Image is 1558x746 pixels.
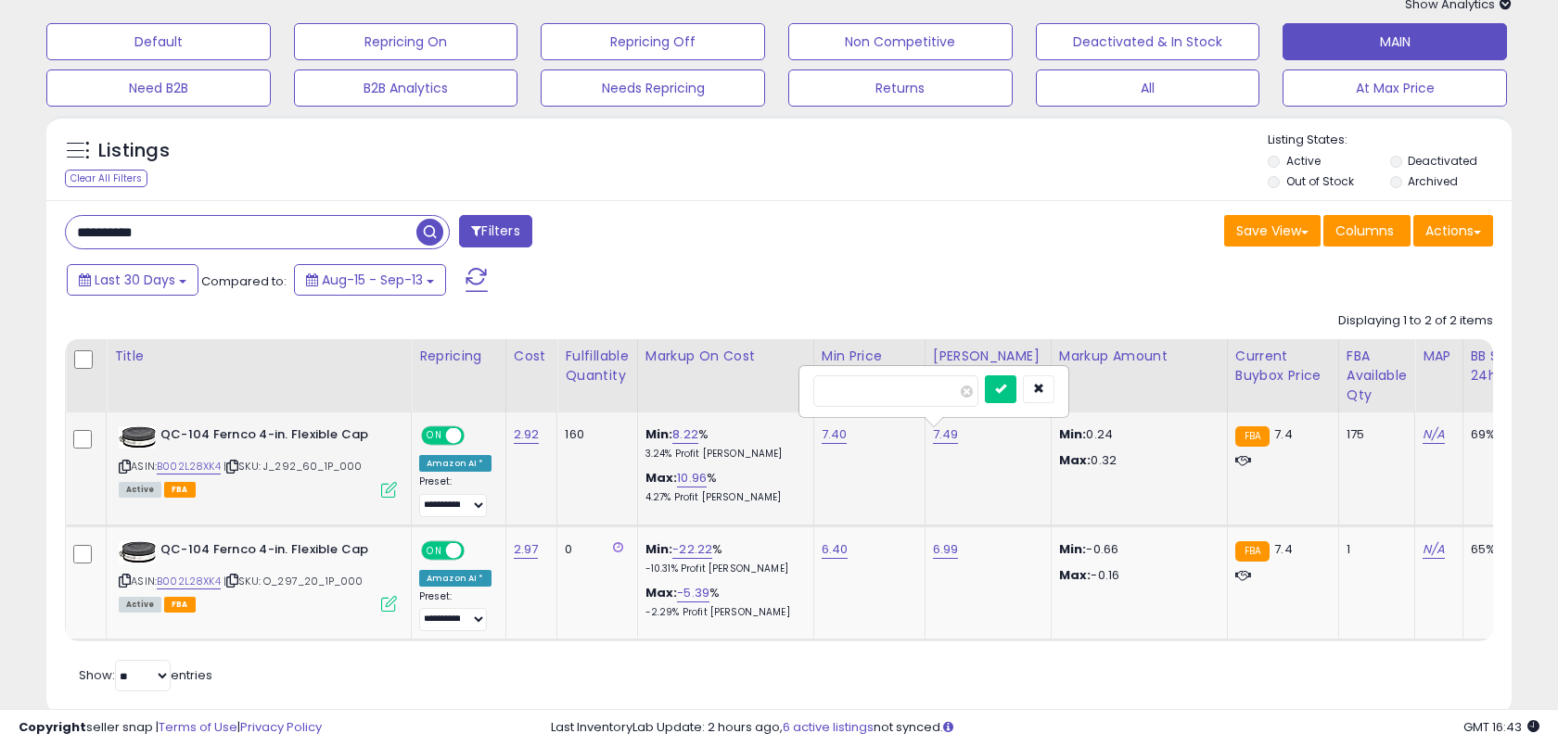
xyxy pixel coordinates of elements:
[637,339,813,412] th: The percentage added to the cost of goods (COGS) that forms the calculator for Min & Max prices.
[1408,153,1477,169] label: Deactivated
[645,541,799,575] div: %
[645,347,806,366] div: Markup on Cost
[119,541,156,563] img: 41GzRG1iVqL._SL40_.jpg
[46,23,271,60] button: Default
[645,470,799,504] div: %
[822,540,849,559] a: 6.40
[1283,70,1507,107] button: At Max Price
[201,272,287,290] span: Compared to:
[1471,541,1532,558] div: 65%
[565,426,622,443] div: 160
[1268,132,1511,149] p: Listing States:
[541,23,765,60] button: Repricing Off
[677,584,709,602] a: -5.39
[565,347,629,386] div: Fulfillable Quantity
[822,425,848,444] a: 7.40
[46,70,271,107] button: Need B2B
[223,574,364,588] span: | SKU: O_297_20_1P_000
[645,491,799,504] p: 4.27% Profit [PERSON_NAME]
[1347,347,1407,405] div: FBA Available Qty
[419,475,492,517] div: Preset:
[19,719,322,737] div: seller snap | |
[462,542,492,558] span: OFF
[119,541,397,611] div: ASIN:
[514,347,550,366] div: Cost
[1235,541,1270,562] small: FBA
[322,271,423,289] span: Aug-15 - Sep-13
[645,426,799,461] div: %
[1423,425,1445,444] a: N/A
[565,541,622,558] div: 0
[645,425,673,443] b: Min:
[1235,347,1331,386] div: Current Buybox Price
[645,563,799,575] p: -10.31% Profit [PERSON_NAME]
[419,570,492,587] div: Amazon AI *
[240,718,322,736] a: Privacy Policy
[1036,70,1260,107] button: All
[1059,540,1087,558] strong: Min:
[119,426,397,496] div: ASIN:
[119,426,156,449] img: 41GzRG1iVqL._SL40_.jpg
[164,482,196,498] span: FBA
[645,606,799,619] p: -2.29% Profit [PERSON_NAME]
[160,426,386,449] b: QC-104 Fernco 4-in. Flexible Cap
[551,719,1539,737] div: Last InventoryLab Update: 2 hours ago, not synced.
[1471,347,1539,386] div: BB Share 24h.
[672,425,698,444] a: 8.22
[459,215,531,247] button: Filters
[1463,718,1539,736] span: 2025-10-14 16:43 GMT
[119,482,161,498] span: All listings currently available for purchase on Amazon
[1423,347,1454,366] div: MAP
[294,70,518,107] button: B2B Analytics
[1274,425,1292,443] span: 7.4
[1283,23,1507,60] button: MAIN
[159,718,237,736] a: Terms of Use
[423,542,446,558] span: ON
[419,590,492,632] div: Preset:
[1338,312,1493,330] div: Displaying 1 to 2 of 2 items
[114,347,403,366] div: Title
[1036,23,1260,60] button: Deactivated & In Stock
[1059,347,1220,366] div: Markup Amount
[645,584,678,601] b: Max:
[645,469,678,487] b: Max:
[157,459,221,474] a: B002L28XK4
[1059,541,1213,558] p: -0.66
[1423,540,1445,559] a: N/A
[1408,173,1458,189] label: Archived
[65,170,147,187] div: Clear All Filters
[677,469,707,487] a: 10.96
[645,448,799,461] p: 3.24% Profit [PERSON_NAME]
[672,540,712,559] a: -22.22
[1059,451,1092,469] strong: Max:
[788,70,1013,107] button: Returns
[419,347,498,366] div: Repricing
[783,718,874,736] a: 6 active listings
[933,425,959,444] a: 7.49
[1059,566,1092,584] strong: Max:
[98,138,170,164] h5: Listings
[541,70,765,107] button: Needs Repricing
[79,666,212,684] span: Show: entries
[933,540,959,559] a: 6.99
[1274,540,1292,558] span: 7.4
[1471,426,1532,443] div: 69%
[645,540,673,558] b: Min:
[1059,452,1213,469] p: 0.32
[1347,541,1400,558] div: 1
[1235,426,1270,447] small: FBA
[1323,215,1411,247] button: Columns
[19,718,86,736] strong: Copyright
[160,541,386,563] b: QC-104 Fernco 4-in. Flexible Cap
[1059,426,1213,443] p: 0.24
[933,347,1043,366] div: [PERSON_NAME]
[1059,425,1087,443] strong: Min:
[462,428,492,444] span: OFF
[164,597,196,613] span: FBA
[822,347,917,366] div: Min Price
[423,428,446,444] span: ON
[223,459,363,474] span: | SKU: J_292_60_1P_000
[788,23,1013,60] button: Non Competitive
[1413,215,1493,247] button: Actions
[1347,426,1400,443] div: 175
